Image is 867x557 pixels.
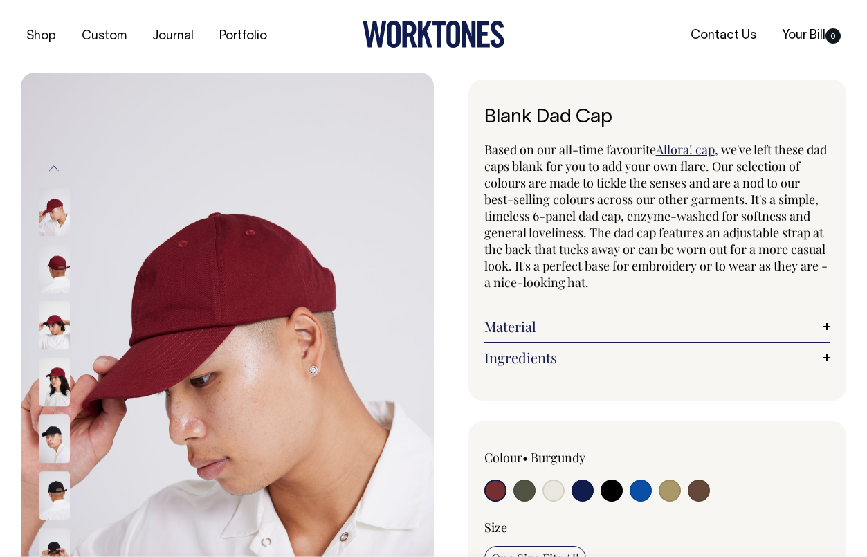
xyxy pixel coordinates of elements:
span: , we've left these dad caps blank for you to add your own flare. Our selection of colours are mad... [484,141,828,291]
a: Shop [21,25,62,48]
span: 0 [825,28,841,44]
a: Your Bill0 [776,24,846,47]
a: Custom [76,25,132,48]
a: Allora! cap [656,141,715,158]
a: Contact Us [685,24,762,47]
a: Journal [147,25,199,48]
span: • [522,449,528,466]
img: burgundy [39,358,70,407]
label: Burgundy [531,449,585,466]
a: Material [484,318,831,335]
div: Size [484,519,831,536]
a: Ingredients [484,349,831,366]
h1: Blank Dad Cap [484,107,831,129]
img: burgundy [39,245,70,293]
a: Portfolio [214,25,273,48]
div: Colour [484,449,623,466]
span: Based on our all-time favourite [484,141,656,158]
button: Previous [44,153,64,184]
img: black [39,472,70,520]
img: black [39,415,70,464]
img: burgundy [39,188,70,237]
img: burgundy [39,302,70,350]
